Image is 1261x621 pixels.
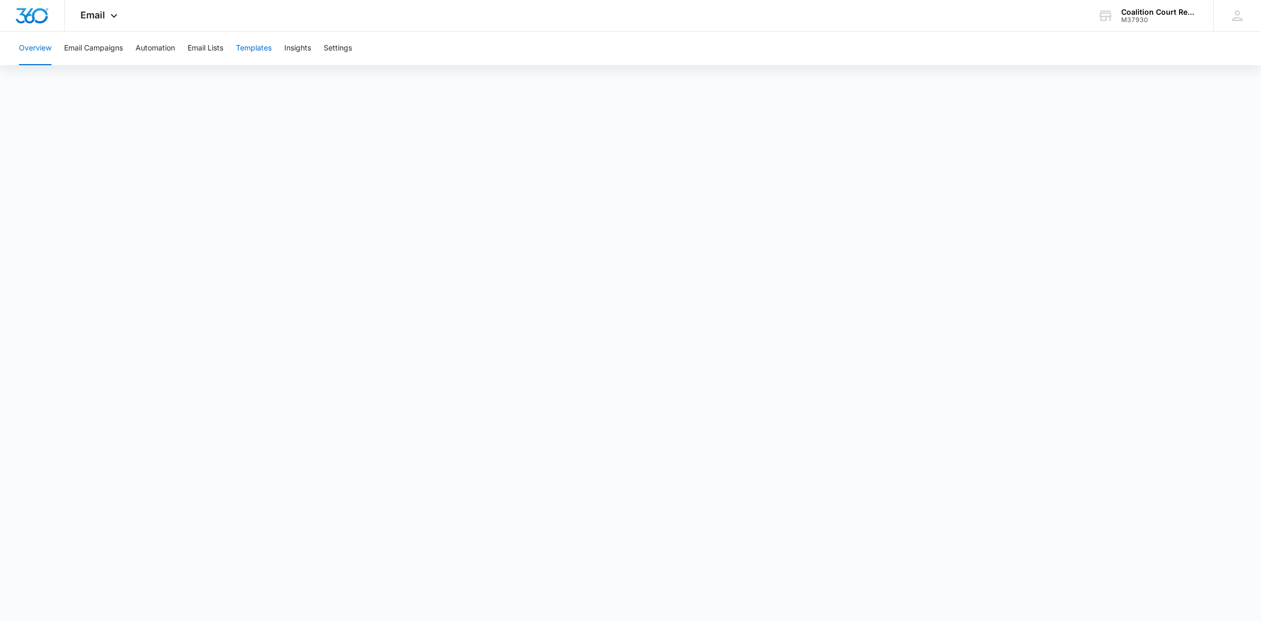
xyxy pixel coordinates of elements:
button: Insights [284,32,311,65]
div: account name [1121,8,1198,16]
span: Email [80,9,105,21]
button: Email Campaigns [64,32,123,65]
button: Overview [19,32,51,65]
button: Settings [324,32,352,65]
button: Templates [236,32,272,65]
div: account id [1121,16,1198,24]
button: Email Lists [188,32,223,65]
button: Automation [136,32,175,65]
